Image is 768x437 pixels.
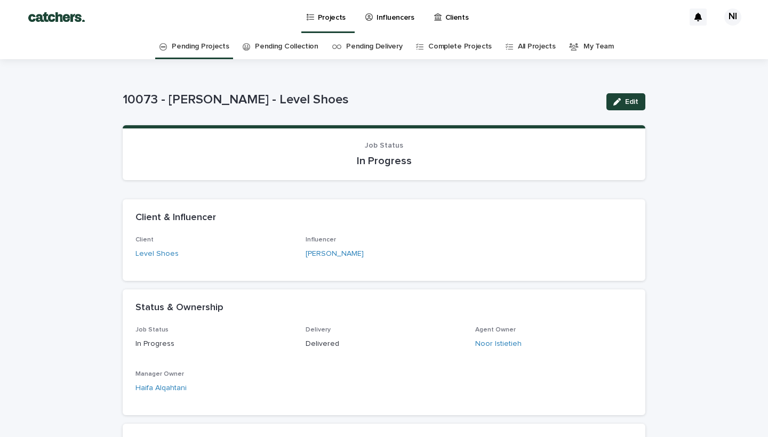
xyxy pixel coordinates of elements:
[135,248,179,260] a: Level Shoes
[346,34,402,59] a: Pending Delivery
[21,6,92,28] img: BTdGiKtkTjWbRbtFPD8W
[475,327,516,333] span: Agent Owner
[306,248,364,260] a: [PERSON_NAME]
[255,34,318,59] a: Pending Collection
[625,98,638,106] span: Edit
[724,9,741,26] div: NI
[135,302,223,314] h2: Status & Ownership
[135,212,216,224] h2: Client & Influencer
[135,383,187,394] a: Haifa Alqahtani
[135,327,169,333] span: Job Status
[306,237,336,243] span: Influencer
[583,34,614,59] a: My Team
[428,34,492,59] a: Complete Projects
[135,371,184,377] span: Manager Owner
[135,338,293,350] p: In Progress
[135,237,154,243] span: Client
[518,34,555,59] a: All Projects
[306,327,331,333] span: Delivery
[123,92,598,108] p: 10073 - [PERSON_NAME] - Level Shoes
[365,142,403,149] span: Job Status
[475,338,522,350] a: Noor Istietieh
[606,93,645,110] button: Edit
[135,155,633,167] p: In Progress
[306,338,463,350] p: Delivered
[172,34,229,59] a: Pending Projects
